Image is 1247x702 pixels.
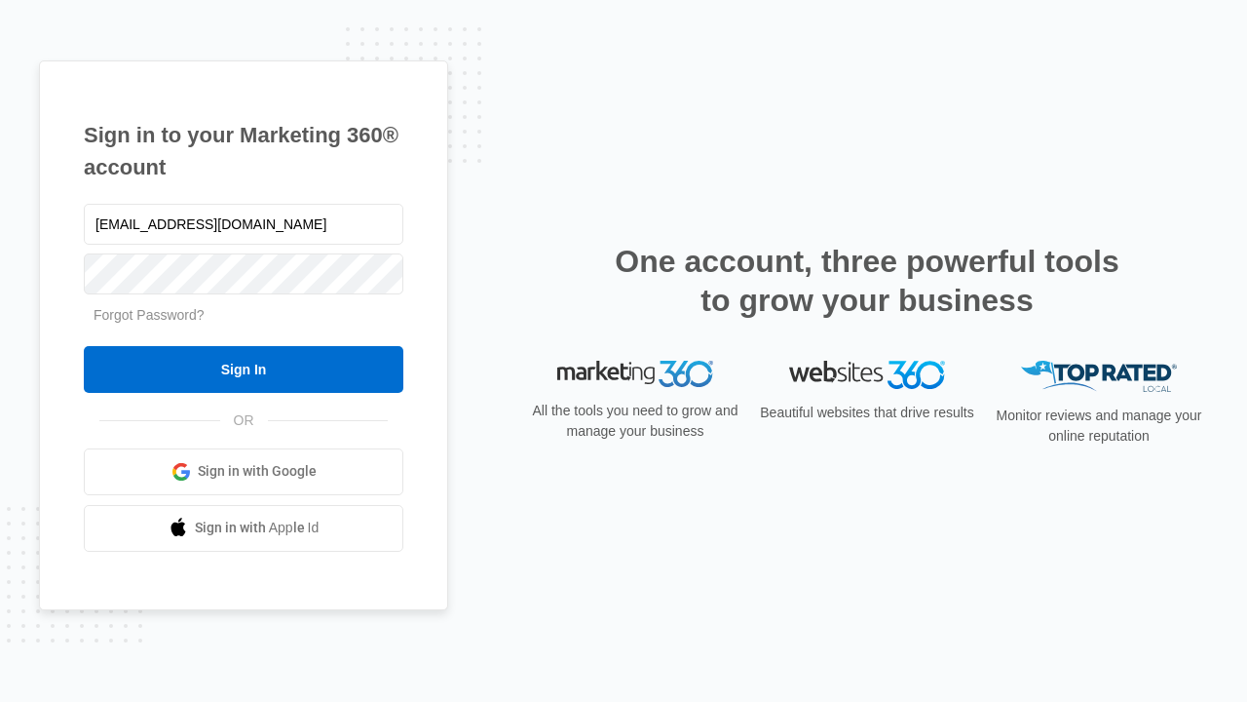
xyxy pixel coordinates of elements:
[758,403,976,423] p: Beautiful websites that drive results
[990,406,1208,447] p: Monitor reviews and manage your online reputation
[84,505,403,552] a: Sign in with Apple Id
[84,119,403,183] h1: Sign in to your Marketing 360® account
[84,448,403,495] a: Sign in with Google
[609,242,1125,320] h2: One account, three powerful tools to grow your business
[84,204,403,245] input: Email
[94,307,205,323] a: Forgot Password?
[195,518,320,538] span: Sign in with Apple Id
[198,461,317,482] span: Sign in with Google
[84,346,403,393] input: Sign In
[526,401,744,442] p: All the tools you need to grow and manage your business
[220,410,268,431] span: OR
[557,361,713,388] img: Marketing 360
[789,361,945,389] img: Websites 360
[1021,361,1177,393] img: Top Rated Local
